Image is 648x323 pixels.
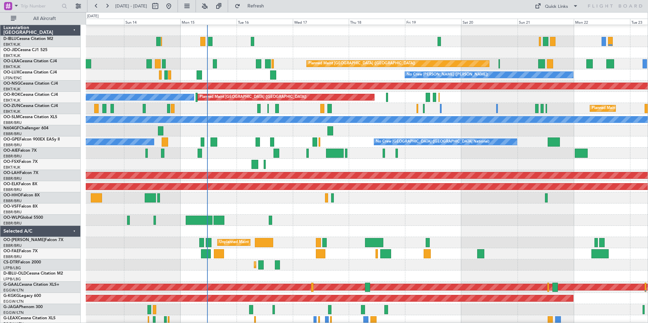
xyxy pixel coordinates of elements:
[3,294,41,298] a: G-KGKGLegacy 600
[349,19,405,25] div: Thu 18
[3,272,26,276] span: D-IBLU-OLD
[293,19,349,25] div: Wed 17
[3,310,24,315] a: EGGW/LTN
[3,182,37,186] a: OO-ELKFalcon 8X
[3,316,18,320] span: G-LEAX
[3,221,22,226] a: EBBR/BRU
[3,42,20,47] a: EBKT/KJK
[256,260,290,270] div: Planned Maint Sofia
[3,82,20,86] span: OO-NSG
[405,19,461,25] div: Fri 19
[407,70,488,80] div: No Crew [PERSON_NAME] ([PERSON_NAME])
[3,238,45,242] span: OO-[PERSON_NAME]
[200,92,306,102] div: Planned Maint [GEOGRAPHIC_DATA] ([GEOGRAPHIC_DATA])
[18,16,72,21] span: All Aircraft
[3,93,58,97] a: OO-ROKCessna Citation CJ4
[3,115,57,119] a: OO-SLMCessna Citation XLS
[574,19,630,25] div: Mon 22
[518,19,574,25] div: Sun 21
[3,193,21,197] span: OO-HHO
[3,288,24,293] a: EGGW/LTN
[3,109,20,114] a: EBKT/KJK
[3,70,19,74] span: OO-LUX
[3,98,20,103] a: EBKT/KJK
[3,137,60,142] a: OO-GPEFalcon 900EX EASy II
[115,3,147,9] span: [DATE] - [DATE]
[3,243,22,248] a: EBBR/BRU
[3,249,19,253] span: OO-FAE
[3,182,19,186] span: OO-ELK
[3,305,19,309] span: G-JAGA
[3,254,22,259] a: EBBR/BRU
[3,204,38,209] a: OO-VSFFalcon 8X
[3,149,37,153] a: OO-AIEFalcon 7X
[3,283,19,287] span: G-GAAL
[3,305,43,309] a: G-JAGAPhenom 300
[3,154,22,159] a: EBBR/BRU
[3,93,20,97] span: OO-ROK
[68,19,124,25] div: Sat 13
[3,260,18,264] span: CS-DTR
[3,48,47,52] a: OO-JIDCessna CJ1 525
[3,265,21,271] a: LFPB/LBG
[3,126,19,130] span: N604GF
[3,143,22,148] a: EBBR/BRU
[461,19,518,25] div: Sat 20
[308,59,415,69] div: Planned Maint [GEOGRAPHIC_DATA] ([GEOGRAPHIC_DATA])
[3,104,20,108] span: OO-ZUN
[376,137,489,147] div: No Crew [GEOGRAPHIC_DATA] ([GEOGRAPHIC_DATA] National)
[3,160,38,164] a: OO-FSXFalcon 7X
[3,216,43,220] a: OO-WLPGlobal 5500
[3,76,22,81] a: LFSN/ENC
[3,53,20,58] a: EBKT/KJK
[3,131,22,136] a: EBBR/BRU
[180,19,237,25] div: Mon 15
[531,1,582,12] button: Quick Links
[3,193,40,197] a: OO-HHOFalcon 8X
[3,37,17,41] span: D-IBLU
[3,160,19,164] span: OO-FSX
[3,176,22,181] a: EBBR/BRU
[3,165,20,170] a: EBKT/KJK
[3,238,63,242] a: OO-[PERSON_NAME]Falcon 7X
[3,216,20,220] span: OO-WLP
[3,198,22,203] a: EBBR/BRU
[219,237,347,247] div: Unplanned Maint [GEOGRAPHIC_DATA] ([GEOGRAPHIC_DATA] National)
[242,4,270,8] span: Refresh
[3,187,22,192] a: EBBR/BRU
[87,14,99,19] div: [DATE]
[3,82,58,86] a: OO-NSGCessna Citation CJ4
[3,171,20,175] span: OO-LAH
[3,126,48,130] a: N604GFChallenger 604
[3,104,58,108] a: OO-ZUNCessna Citation CJ4
[545,3,568,10] div: Quick Links
[3,299,24,304] a: EGGW/LTN
[3,210,22,215] a: EBBR/BRU
[3,120,22,125] a: EBBR/BRU
[3,277,21,282] a: LFPB/LBG
[21,1,60,11] input: Trip Number
[3,37,53,41] a: D-IBLUCessna Citation M2
[7,13,74,24] button: All Aircraft
[237,19,293,25] div: Tue 16
[3,137,19,142] span: OO-GPE
[3,149,18,153] span: OO-AIE
[3,260,41,264] a: CS-DTRFalcon 2000
[3,59,57,63] a: OO-LXACessna Citation CJ4
[3,115,20,119] span: OO-SLM
[3,249,38,253] a: OO-FAEFalcon 7X
[3,87,20,92] a: EBKT/KJK
[3,272,63,276] a: D-IBLU-OLDCessna Citation M2
[3,283,59,287] a: G-GAALCessna Citation XLS+
[124,19,180,25] div: Sun 14
[3,64,20,69] a: EBKT/KJK
[3,294,19,298] span: G-KGKG
[3,59,19,63] span: OO-LXA
[3,48,18,52] span: OO-JID
[231,1,272,12] button: Refresh
[3,204,19,209] span: OO-VSF
[3,70,57,74] a: OO-LUXCessna Citation CJ4
[3,316,56,320] a: G-LEAXCessna Citation XLS
[3,171,38,175] a: OO-LAHFalcon 7X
